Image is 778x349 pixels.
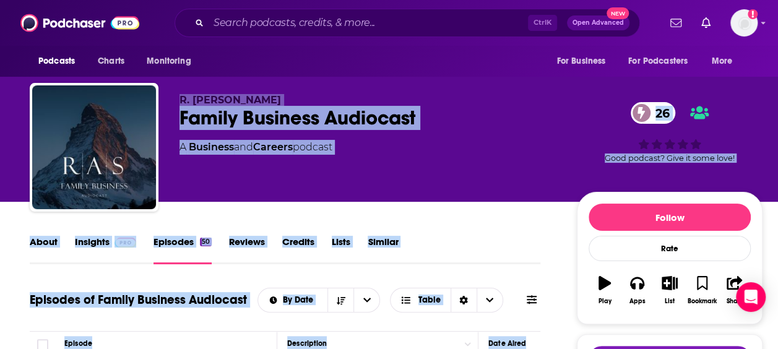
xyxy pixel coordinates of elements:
a: Similar [368,236,398,264]
span: For Podcasters [628,53,688,70]
div: Play [599,298,612,305]
span: Open Advanced [573,20,624,26]
a: Charts [90,50,132,73]
a: About [30,236,58,264]
div: Apps [629,298,646,305]
a: Episodes50 [153,236,212,264]
span: New [607,7,629,19]
a: Reviews [229,236,265,264]
span: and [234,141,253,153]
div: Open Intercom Messenger [736,282,766,312]
a: Lists [332,236,350,264]
button: Bookmark [686,268,718,312]
button: open menu [30,50,91,73]
h2: Choose List sort [257,288,381,312]
a: Business [189,141,234,153]
button: List [654,268,686,312]
a: Credits [282,236,314,264]
button: open menu [353,288,379,312]
div: 50 [200,238,212,246]
a: 26 [631,102,676,124]
div: A podcast [179,140,332,155]
div: Search podcasts, credits, & more... [175,9,640,37]
span: By Date [283,296,318,304]
span: Podcasts [38,53,75,70]
span: 26 [643,102,676,124]
button: Play [589,268,621,312]
a: Show notifications dropdown [696,12,715,33]
img: Podchaser Pro [115,238,136,248]
div: Sort Direction [451,288,477,312]
div: Rate [589,236,751,261]
button: Share [719,268,751,312]
button: open menu [258,296,328,304]
span: Table [418,296,441,304]
span: Monitoring [147,53,191,70]
img: Podchaser - Follow, Share and Rate Podcasts [20,11,139,35]
span: R. [PERSON_NAME] [179,94,281,106]
a: Show notifications dropdown [665,12,686,33]
span: For Business [556,53,605,70]
button: Follow [589,204,751,231]
button: Open AdvancedNew [567,15,629,30]
span: Good podcast? Give it some love! [605,153,735,163]
span: More [712,53,733,70]
span: Logged in as emilyjherman [730,9,758,37]
div: List [665,298,675,305]
div: 26Good podcast? Give it some love! [577,94,763,171]
button: Apps [621,268,653,312]
a: Careers [253,141,293,153]
a: InsightsPodchaser Pro [75,236,136,264]
div: Share [726,298,743,305]
h1: Episodes of Family Business Audiocast [30,292,247,308]
button: open menu [548,50,621,73]
button: Choose View [390,288,503,312]
button: Sort Direction [327,288,353,312]
button: open menu [620,50,706,73]
span: Ctrl K [528,15,557,31]
input: Search podcasts, credits, & more... [209,13,528,33]
button: open menu [138,50,207,73]
div: Bookmark [688,298,717,305]
button: Show profile menu [730,9,758,37]
img: User Profile [730,9,758,37]
span: Charts [98,53,124,70]
svg: Add a profile image [748,9,758,19]
button: open menu [703,50,748,73]
img: Family Business Audiocast [32,85,156,209]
